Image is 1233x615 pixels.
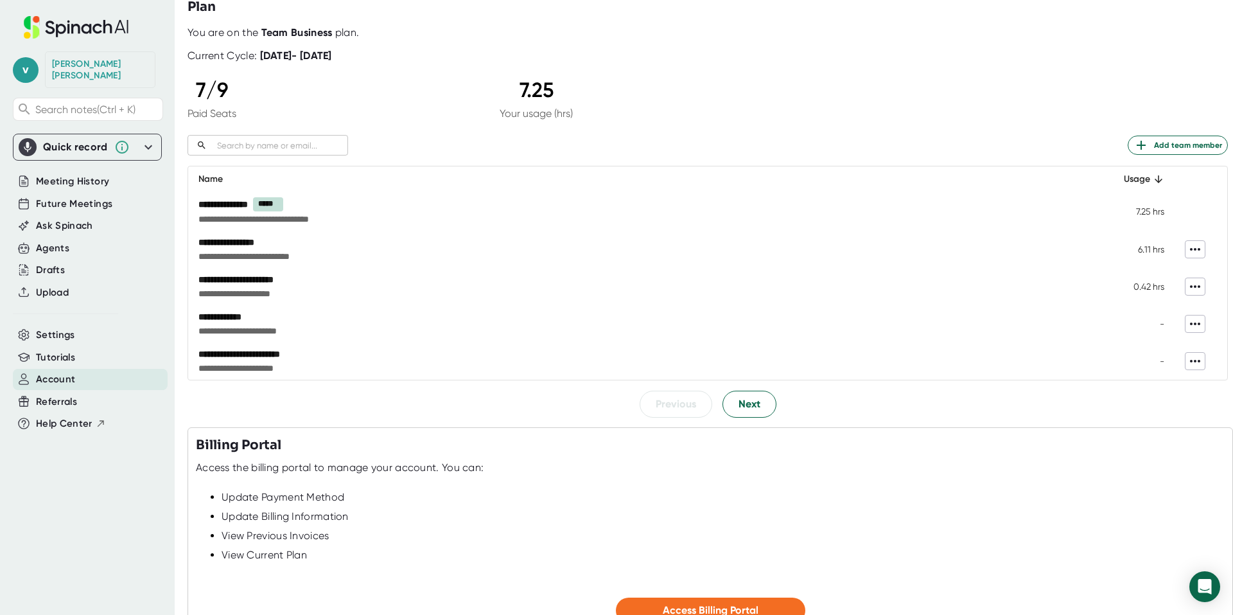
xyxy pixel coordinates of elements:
div: Veronica Zapata [52,58,148,81]
div: Usage [1108,172,1164,187]
td: 7.25 hrs [1097,192,1175,230]
b: Team Business [261,26,333,39]
td: 0.42 hrs [1097,268,1175,305]
div: Name [198,172,1087,187]
td: - [1097,343,1175,380]
div: Quick record [43,141,108,154]
span: Search notes (Ctrl + K) [35,103,136,116]
div: View Previous Invoices [222,530,1225,542]
button: Help Center [36,416,106,431]
button: Tutorials [36,350,75,365]
div: Current Cycle: [188,49,332,62]
div: View Current Plan [222,549,1225,562]
h3: Billing Portal [196,436,281,455]
div: Paid Seats [188,107,236,120]
button: Account [36,372,75,387]
div: Your usage (hrs) [500,107,573,120]
span: Next [739,397,760,412]
button: Drafts [36,263,65,278]
span: Previous [656,397,696,412]
button: Ask Spinach [36,218,93,233]
b: [DATE] - [DATE] [260,49,332,62]
span: v [13,57,39,83]
div: Quick record [19,134,156,160]
button: Referrals [36,395,77,409]
div: You are on the plan. [188,26,1228,39]
button: Future Meetings [36,197,112,211]
button: Previous [640,391,712,418]
button: Meeting History [36,174,109,189]
td: - [1097,305,1175,343]
button: Upload [36,285,69,300]
div: Access the billing portal to manage your account. You can: [196,461,484,474]
div: 7 / 9 [188,78,236,102]
button: Next [722,391,776,418]
span: Add team member [1133,138,1222,153]
input: Search by name or email... [212,138,348,153]
button: Add team member [1128,136,1228,155]
div: 7.25 [500,78,573,102]
div: Update Billing Information [222,510,1225,523]
button: Settings [36,328,75,343]
td: 6.11 hrs [1097,231,1175,268]
div: Open Intercom Messenger [1189,571,1220,602]
span: Help Center [36,416,92,431]
div: Update Payment Method [222,491,1225,504]
button: Agents [36,241,69,256]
